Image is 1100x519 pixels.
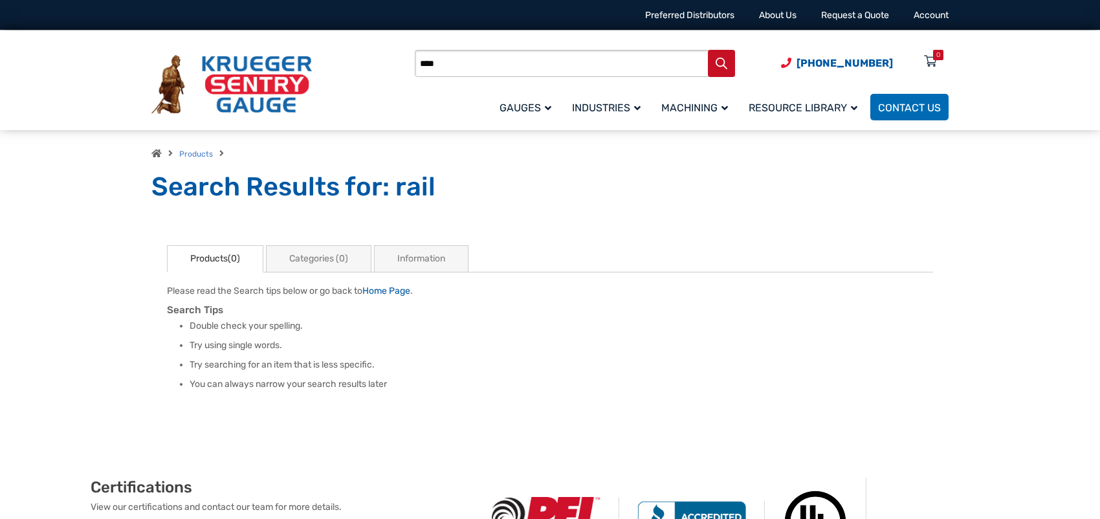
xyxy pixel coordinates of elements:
a: Home Page [362,285,410,296]
a: Request a Quote [821,10,889,21]
h1: Search Results for: rail [151,171,949,203]
a: Products [179,149,213,159]
a: Resource Library [741,92,870,122]
p: Please read the Search tips below or go back to . [167,284,933,298]
h2: Certifications [91,478,474,497]
a: Industries [564,92,654,122]
li: Try using single words. [190,339,933,352]
li: You can always narrow your search results later [190,378,933,391]
a: Categories (0) [266,245,371,272]
span: Resource Library [749,102,857,114]
a: Products(0) [167,245,263,272]
span: Industries [572,102,641,114]
a: Phone Number (920) 434-8860 [781,55,893,71]
a: Gauges [492,92,564,122]
a: Information [374,245,468,272]
li: Double check your spelling. [190,320,933,333]
div: 0 [936,50,940,60]
p: View our certifications and contact our team for more details. [91,500,474,514]
a: Contact Us [870,94,949,120]
a: Preferred Distributors [645,10,734,21]
span: [PHONE_NUMBER] [797,57,893,69]
li: Try searching for an item that is less specific. [190,359,933,371]
h3: Search Tips [167,304,933,316]
a: About Us [759,10,797,21]
span: Contact Us [878,102,941,114]
span: Gauges [500,102,551,114]
span: Machining [661,102,728,114]
img: Krueger Sentry Gauge [151,55,312,115]
a: Account [914,10,949,21]
a: Machining [654,92,741,122]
